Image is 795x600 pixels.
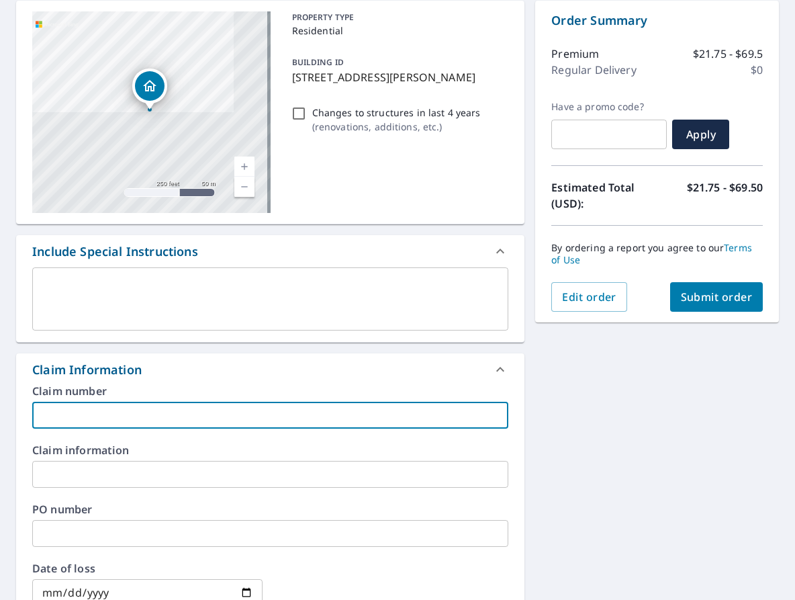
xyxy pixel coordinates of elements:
[234,157,254,177] a: Current Level 17, Zoom In
[681,290,753,304] span: Submit order
[562,290,616,304] span: Edit order
[551,62,636,78] p: Regular Delivery
[551,11,763,30] p: Order Summary
[551,101,667,113] label: Have a promo code?
[32,243,198,261] div: Include Special Instructions
[312,105,481,120] p: Changes to structures in last 4 years
[32,563,263,574] label: Date of loss
[551,282,627,312] button: Edit order
[292,11,504,24] p: PROPERTY TYPE
[292,69,504,85] p: [STREET_ADDRESS][PERSON_NAME]
[32,445,508,456] label: Claim information
[32,504,508,515] label: PO number
[551,241,752,266] a: Terms of Use
[16,235,524,267] div: Include Special Instructions
[693,46,763,62] p: $21.75 - $69.5
[312,120,481,134] p: ( renovations, additions, etc. )
[551,242,763,266] p: By ordering a report you agree to our
[672,120,729,149] button: Apply
[683,127,718,142] span: Apply
[16,353,524,386] div: Claim Information
[292,56,344,68] p: BUILDING ID
[551,179,657,212] p: Estimated Total (USD):
[292,24,504,38] p: Residential
[687,179,763,212] p: $21.75 - $69.50
[551,46,599,62] p: Premium
[234,177,254,197] a: Current Level 17, Zoom Out
[32,386,508,396] label: Claim number
[32,361,142,379] div: Claim Information
[132,69,167,110] div: Dropped pin, building 1, Residential property, 3751 Ruskin Pl Fremont, CA 94536
[751,62,763,78] p: $0
[670,282,763,312] button: Submit order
